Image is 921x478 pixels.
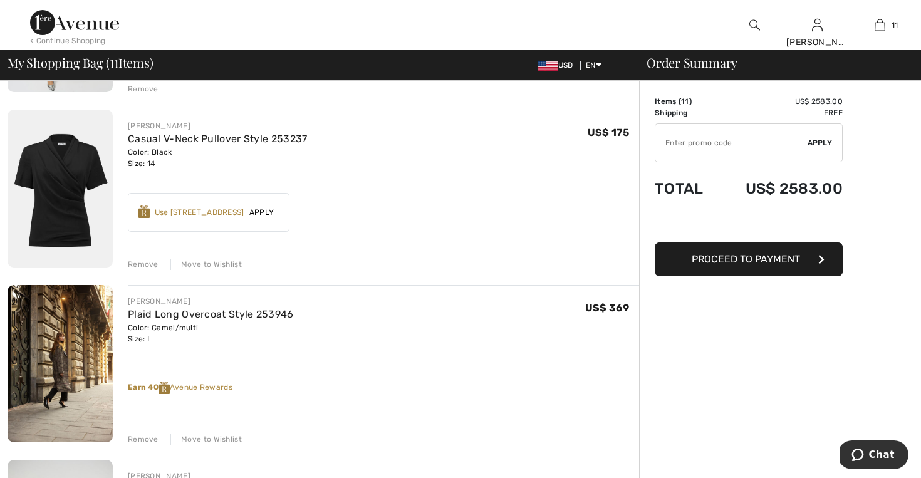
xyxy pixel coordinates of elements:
span: Apply [244,207,279,218]
span: EN [586,61,601,70]
div: Remove [128,434,159,445]
img: 1ère Avenue [30,10,119,35]
td: Total [655,167,717,210]
div: Order Summary [632,56,913,69]
a: Casual V-Neck Pullover Style 253237 [128,133,308,145]
span: Proceed to Payment [692,253,800,265]
span: US$ 175 [588,127,629,138]
span: 11 [681,97,689,106]
strong: Earn 40 [128,383,170,392]
img: My Info [812,18,823,33]
span: My Shopping Bag ( Items) [8,56,153,69]
a: Plaid Long Overcoat Style 253946 [128,308,294,320]
div: Avenue Rewards [128,382,639,394]
div: < Continue Shopping [30,35,106,46]
iframe: PayPal-paypal [655,210,843,238]
td: Free [717,107,843,118]
img: My Bag [875,18,885,33]
div: Remove [128,259,159,270]
td: US$ 2583.00 [717,96,843,107]
div: Use [STREET_ADDRESS] [155,207,244,218]
td: Shipping [655,107,717,118]
a: 11 [849,18,910,33]
div: Color: Black Size: 14 [128,147,308,169]
img: Casual V-Neck Pullover Style 253237 [8,110,113,268]
img: search the website [749,18,760,33]
div: [PERSON_NAME] [128,296,294,307]
div: [PERSON_NAME] [786,36,848,49]
img: Reward-Logo.svg [159,382,170,394]
div: Color: Camel/multi Size: L [128,322,294,345]
img: Plaid Long Overcoat Style 253946 [8,285,113,443]
td: Items ( ) [655,96,717,107]
div: Move to Wishlist [170,259,242,270]
span: 11 [892,19,898,31]
td: US$ 2583.00 [717,167,843,210]
button: Proceed to Payment [655,242,843,276]
a: Sign In [812,19,823,31]
span: Apply [808,137,833,148]
div: Remove [128,83,159,95]
img: Reward-Logo.svg [138,205,150,218]
iframe: Opens a widget where you can chat to one of our agents [840,440,908,472]
div: Move to Wishlist [170,434,242,445]
div: [PERSON_NAME] [128,120,308,132]
span: US$ 369 [585,302,629,314]
input: Promo code [655,124,808,162]
span: 11 [110,53,118,70]
img: US Dollar [538,61,558,71]
span: USD [538,61,578,70]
